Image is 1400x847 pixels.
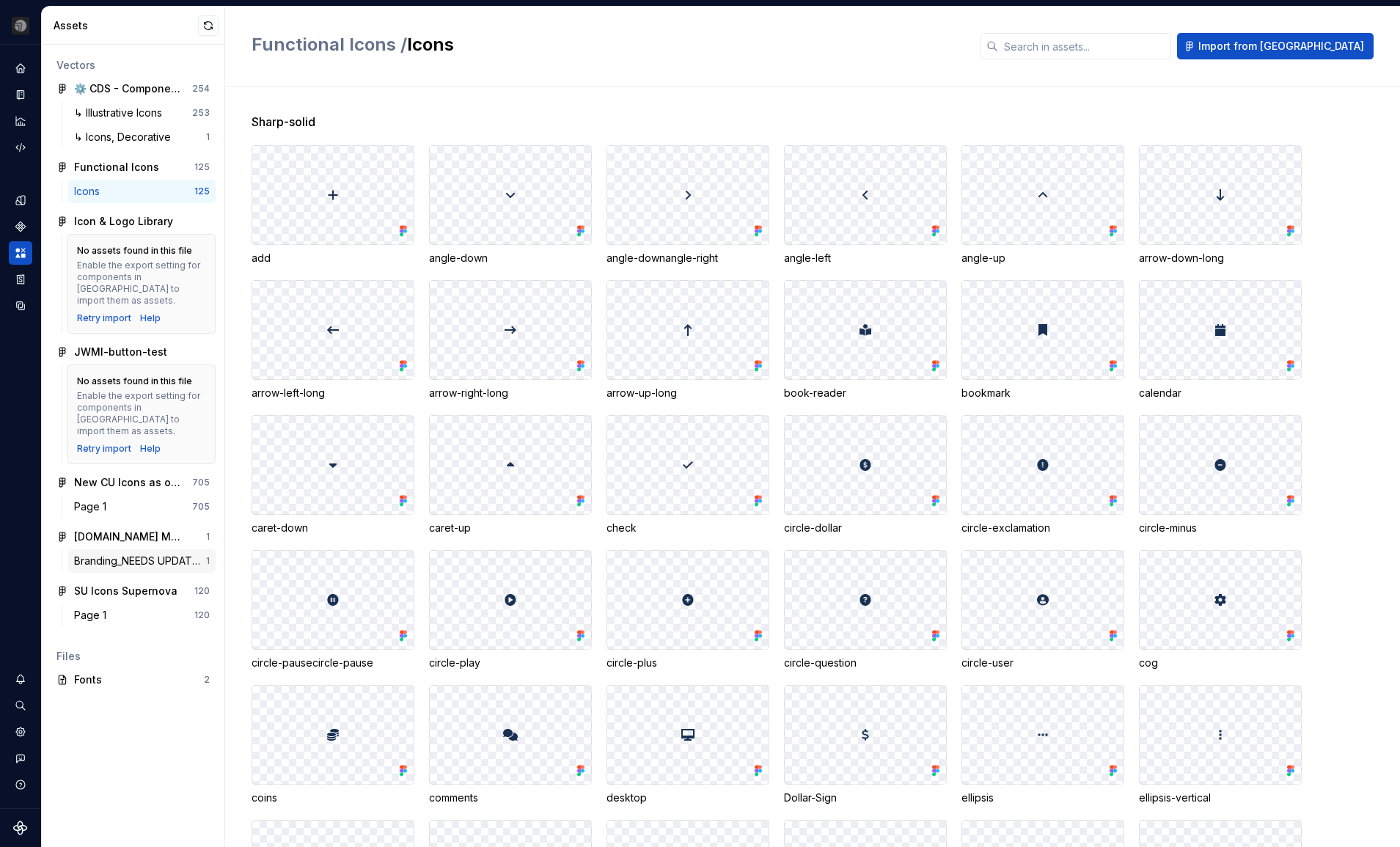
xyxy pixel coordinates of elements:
[206,131,210,143] div: 1
[192,477,210,488] div: 705
[77,312,131,324] button: Retry import
[77,245,192,257] div: No assets found in this file
[51,210,216,233] a: Icon & Logo Library
[77,443,131,455] button: Retry import
[68,180,216,203] a: Icons125
[54,18,198,33] div: Assets
[252,791,414,805] div: coins
[192,501,210,513] div: 705
[194,585,210,597] div: 120
[9,188,32,212] a: Design tokens
[206,555,210,567] div: 1
[429,386,592,400] div: arrow-right-long
[140,312,161,324] a: Help
[961,386,1124,400] div: bookmark
[192,107,210,119] div: 253
[74,81,183,96] div: ⚙️ CDS - Component Library
[56,649,210,664] div: Files
[961,521,1124,535] div: circle-exclamation
[194,186,210,197] div: 125
[68,604,216,627] a: Page 1120
[961,251,1124,265] div: angle-up
[74,106,168,120] div: ↳ Illustrative Icons
[606,521,769,535] div: check
[12,17,29,34] img: 3ce36157-9fde-47d2-9eb8-fa8ebb961d3d.png
[51,155,216,179] a: Functional Icons125
[74,214,173,229] div: Icon & Logo Library
[9,56,32,80] a: Home
[51,525,216,549] a: [DOMAIN_NAME] Master File1
[204,674,210,686] div: 2
[51,77,216,100] a: ⚙️ CDS - Component Library254
[429,251,592,265] div: angle-down
[74,184,106,199] div: Icons
[74,554,206,568] div: Branding_NEEDS UPDATING
[9,720,32,744] div: Settings
[9,241,32,265] a: Assets
[998,33,1171,59] input: Search in assets...
[9,215,32,238] div: Components
[74,672,204,687] div: Fonts
[140,443,161,455] a: Help
[9,136,32,159] a: Code automation
[1177,33,1374,59] button: Import from [GEOGRAPHIC_DATA]
[961,791,1124,805] div: ellipsis
[74,499,112,514] div: Page 1
[9,83,32,106] a: Documentation
[9,294,32,318] a: Data sources
[77,375,192,387] div: No assets found in this file
[784,251,947,265] div: angle-left
[1198,39,1364,54] span: Import from [GEOGRAPHIC_DATA]
[56,58,210,73] div: Vectors
[606,251,769,265] div: angle-downangle-right
[13,821,28,835] svg: Supernova Logo
[1139,251,1302,265] div: arrow-down-long
[9,109,32,133] a: Analytics
[784,386,947,400] div: book-reader
[194,161,210,173] div: 125
[784,656,947,670] div: circle-question
[51,579,216,603] a: SU Icons Supernova120
[77,390,206,437] div: Enable the export setting for components in [GEOGRAPHIC_DATA] to import them as assets.
[606,791,769,805] div: desktop
[252,113,315,131] span: Sharp-solid
[1139,521,1302,535] div: circle-minus
[68,549,216,573] a: Branding_NEEDS UPDATING1
[1139,656,1302,670] div: cog
[68,101,216,125] a: ↳ Illustrative Icons253
[252,386,414,400] div: arrow-left-long
[74,130,177,144] div: ↳ Icons, Decorative
[74,160,159,175] div: Functional Icons
[252,521,414,535] div: caret-down
[68,125,216,149] a: ↳ Icons, Decorative1
[252,34,407,55] span: Functional Icons /
[784,521,947,535] div: circle-dollar
[429,521,592,535] div: caret-up
[252,656,414,670] div: circle-pausecircle-pause
[206,531,210,543] div: 1
[1139,386,1302,400] div: calendar
[68,495,216,518] a: Page 1705
[74,529,183,544] div: [DOMAIN_NAME] Master File
[9,747,32,770] div: Contact support
[9,268,32,291] a: Storybook stories
[9,667,32,691] button: Notifications
[9,694,32,717] button: Search ⌘K
[1139,791,1302,805] div: ellipsis-vertical
[77,260,206,307] div: Enable the export setting for components in [GEOGRAPHIC_DATA] to import them as assets.
[74,608,112,623] div: Page 1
